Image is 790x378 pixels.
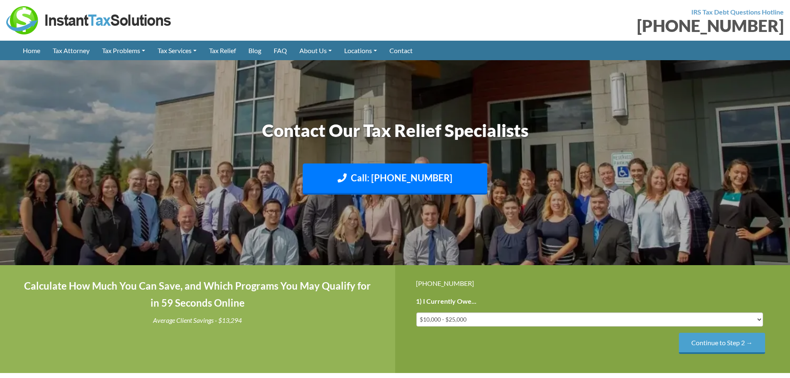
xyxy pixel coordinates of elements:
[691,8,784,16] strong: IRS Tax Debt Questions Hotline
[46,41,96,60] a: Tax Attorney
[151,41,203,60] a: Tax Services
[203,41,242,60] a: Tax Relief
[416,297,476,306] label: 1) I Currently Owe...
[267,41,293,60] a: FAQ
[96,41,151,60] a: Tax Problems
[165,118,625,143] h1: Contact Our Tax Relief Specialists
[338,41,383,60] a: Locations
[21,278,374,312] h4: Calculate How Much You Can Save, and Which Programs You May Qualify for in 59 Seconds Online
[242,41,267,60] a: Blog
[6,15,172,23] a: Instant Tax Solutions Logo
[401,17,784,34] div: [PHONE_NUMBER]
[416,278,770,289] div: [PHONE_NUMBER]
[679,333,765,354] input: Continue to Step 2 →
[383,41,419,60] a: Contact
[6,6,172,34] img: Instant Tax Solutions Logo
[153,316,242,324] i: Average Client Savings - $13,294
[303,163,487,195] a: Call: [PHONE_NUMBER]
[293,41,338,60] a: About Us
[17,41,46,60] a: Home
